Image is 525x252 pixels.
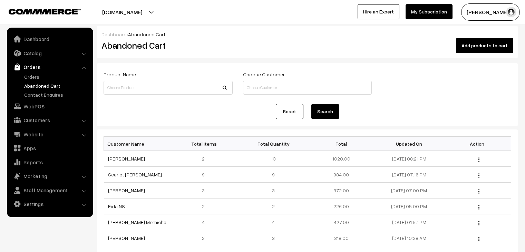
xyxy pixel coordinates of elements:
[240,167,308,183] td: 9
[172,198,240,214] td: 2
[311,104,339,119] button: Search
[108,156,145,162] a: [PERSON_NAME]
[22,91,91,98] a: Contact Enquires
[9,61,91,73] a: Orders
[443,137,511,151] th: Action
[307,137,375,151] th: Total
[108,187,145,193] a: [PERSON_NAME]
[101,31,513,38] div: /
[375,137,443,151] th: Updated On
[375,167,443,183] td: [DATE] 07:16 PM
[478,173,479,178] img: Menu
[22,82,91,89] a: Abandoned Cart
[243,71,285,78] label: Choose Customer
[108,203,125,209] a: Fida NS
[478,205,479,210] img: Menu
[506,7,516,17] img: user
[172,137,240,151] th: Total Items
[9,7,69,15] a: COMMMERCE
[478,237,479,241] img: Menu
[101,40,232,51] h2: Abandoned Cart
[478,189,479,194] img: Menu
[240,137,308,151] th: Total Quantity
[101,31,127,37] a: Dashboard
[172,167,240,183] td: 9
[9,47,91,59] a: Catalog
[478,221,479,225] img: Menu
[375,151,443,167] td: [DATE] 08:21 PM
[104,71,136,78] label: Product Name
[172,183,240,198] td: 3
[240,214,308,230] td: 4
[128,31,165,37] span: Abandoned Cart
[307,167,375,183] td: 984.00
[307,151,375,167] td: 1020.00
[375,230,443,246] td: [DATE] 10:28 AM
[78,3,166,21] button: [DOMAIN_NAME]
[456,38,513,53] button: Add products to cart
[9,33,91,45] a: Dashboard
[307,183,375,198] td: 372.00
[108,172,162,177] a: Scarlet [PERSON_NAME]
[22,73,91,80] a: Orders
[375,183,443,198] td: [DATE] 07:00 PM
[172,230,240,246] td: 2
[240,151,308,167] td: 10
[375,214,443,230] td: [DATE] 01:57 PM
[243,81,372,95] input: Choose Customer
[172,214,240,230] td: 4
[9,184,91,196] a: Staff Management
[240,230,308,246] td: 3
[478,157,479,162] img: Menu
[104,137,172,151] th: Customer Name
[240,183,308,198] td: 3
[9,114,91,126] a: Customers
[9,198,91,210] a: Settings
[307,230,375,246] td: 318.00
[9,142,91,154] a: Apps
[9,100,91,113] a: WebPOS
[9,156,91,168] a: Reports
[108,219,166,225] a: [PERSON_NAME] Memicha
[375,198,443,214] td: [DATE] 05:00 PM
[9,128,91,140] a: Website
[307,214,375,230] td: 427.00
[9,170,91,182] a: Marketing
[172,151,240,167] td: 2
[461,3,520,21] button: [PERSON_NAME]…
[240,198,308,214] td: 2
[358,4,399,19] a: Hire an Expert
[108,235,145,241] a: [PERSON_NAME]
[9,9,81,14] img: COMMMERCE
[276,104,303,119] a: Reset
[406,4,453,19] a: My Subscription
[104,81,233,95] input: Choose Product
[307,198,375,214] td: 226.00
